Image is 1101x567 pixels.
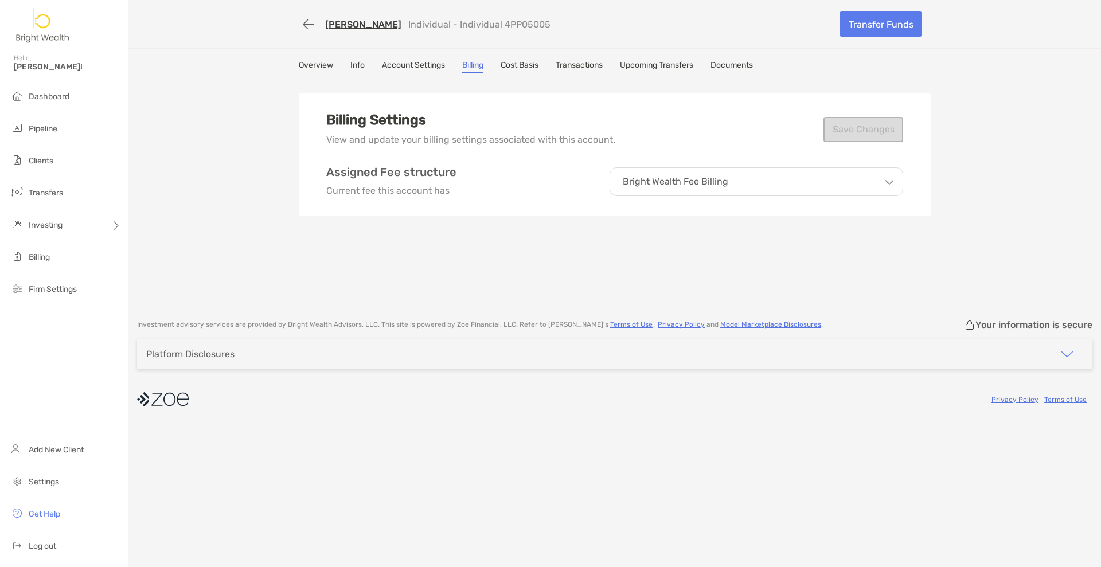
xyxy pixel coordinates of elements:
a: Cost Basis [501,60,538,73]
span: [PERSON_NAME]! [14,62,121,72]
span: Dashboard [29,92,69,101]
p: View and update your billing settings associated with this account. [326,132,615,147]
a: Privacy Policy [991,396,1038,404]
img: settings icon [10,474,24,488]
a: Terms of Use [1044,396,1087,404]
a: [PERSON_NAME] [325,19,401,30]
img: icon arrow [1060,347,1074,361]
span: Get Help [29,509,60,519]
span: Add New Client [29,445,84,455]
span: Billing [29,252,50,262]
img: Zoe Logo [14,5,72,46]
a: Privacy Policy [658,320,705,329]
a: Info [350,60,365,73]
span: Investing [29,220,63,230]
img: firm-settings icon [10,281,24,295]
span: Pipeline [29,124,57,134]
div: Platform Disclosures [146,349,235,359]
p: Individual - Individual 4PP05005 [408,19,550,30]
img: company logo [137,386,189,412]
img: transfers icon [10,185,24,199]
h5: Assigned Fee structure [326,165,456,179]
a: Transfer Funds [840,11,922,37]
a: Documents [710,60,753,73]
span: Transfers [29,188,63,198]
p: Current fee this account has [326,183,456,198]
img: investing icon [10,217,24,231]
span: Firm Settings [29,284,77,294]
a: Terms of Use [610,320,653,329]
a: Billing [462,60,483,73]
h3: Billing Settings [326,112,615,128]
p: Bright Wealth Fee Billing [623,177,728,187]
img: billing icon [10,249,24,263]
a: Overview [299,60,333,73]
img: pipeline icon [10,121,24,135]
span: Log out [29,541,56,551]
img: clients icon [10,153,24,167]
img: logout icon [10,538,24,552]
a: Upcoming Transfers [620,60,693,73]
a: Account Settings [382,60,445,73]
p: Your information is secure [975,319,1092,330]
a: Model Marketplace Disclosures [720,320,821,329]
a: Transactions [556,60,603,73]
img: add_new_client icon [10,442,24,456]
img: dashboard icon [10,89,24,103]
p: Investment advisory services are provided by Bright Wealth Advisors, LLC . This site is powered b... [137,320,823,329]
span: Clients [29,156,53,166]
img: get-help icon [10,506,24,520]
span: Settings [29,477,59,487]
